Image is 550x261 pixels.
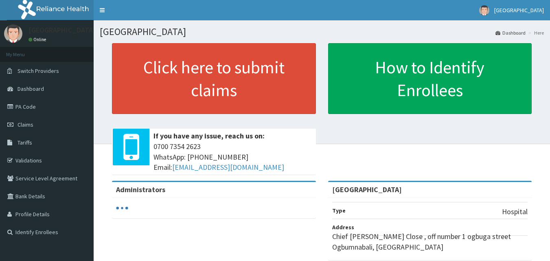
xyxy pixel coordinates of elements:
[116,185,165,194] b: Administrators
[18,139,32,146] span: Tariffs
[332,231,528,252] p: Chief [PERSON_NAME] Close , off number 1 ogbuga street Ogbumnabali, [GEOGRAPHIC_DATA]
[332,224,354,231] b: Address
[28,37,48,42] a: Online
[479,5,489,15] img: User Image
[328,43,532,114] a: How to Identify Enrollees
[4,24,22,43] img: User Image
[116,202,128,214] svg: audio-loading
[526,29,544,36] li: Here
[18,85,44,92] span: Dashboard
[172,162,284,172] a: [EMAIL_ADDRESS][DOMAIN_NAME]
[18,121,33,128] span: Claims
[332,207,346,214] b: Type
[100,26,544,37] h1: [GEOGRAPHIC_DATA]
[495,29,526,36] a: Dashboard
[18,67,59,75] span: Switch Providers
[332,185,402,194] strong: [GEOGRAPHIC_DATA]
[153,141,312,173] span: 0700 7354 2623 WhatsApp: [PHONE_NUMBER] Email:
[153,131,265,140] b: If you have any issue, reach us on:
[494,7,544,14] span: [GEOGRAPHIC_DATA]
[28,26,96,34] p: [GEOGRAPHIC_DATA]
[112,43,316,114] a: Click here to submit claims
[502,206,528,217] p: Hospital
